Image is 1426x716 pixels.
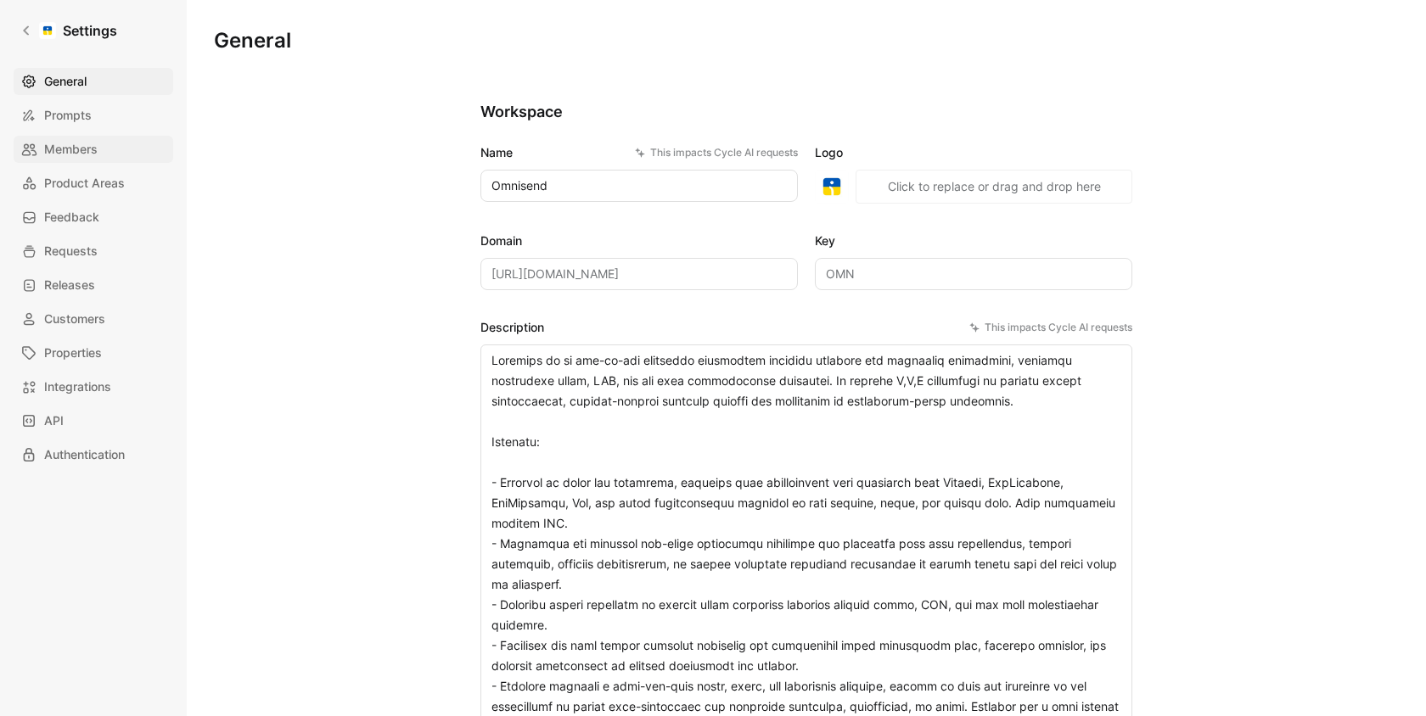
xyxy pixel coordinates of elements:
div: This impacts Cycle AI requests [969,319,1132,336]
label: Name [480,143,798,163]
label: Description [480,317,1132,338]
a: Members [14,136,173,163]
input: Some placeholder [480,258,798,290]
a: Releases [14,271,173,299]
h1: Settings [63,20,117,41]
span: Releases [44,275,95,295]
span: Properties [44,343,102,363]
span: Product Areas [44,173,125,193]
label: Domain [480,231,798,251]
label: Key [815,231,1132,251]
span: API [44,411,64,431]
a: Requests [14,238,173,265]
a: Prompts [14,102,173,129]
span: Prompts [44,105,92,126]
span: Customers [44,309,105,329]
a: General [14,68,173,95]
a: Settings [14,14,124,48]
span: Feedback [44,207,99,227]
a: Product Areas [14,170,173,197]
a: API [14,407,173,434]
span: General [44,71,87,92]
a: Properties [14,339,173,366]
div: This impacts Cycle AI requests [635,144,798,161]
h1: General [214,27,291,54]
a: Feedback [14,204,173,231]
img: logo [815,170,849,204]
button: Click to replace or drag and drop here [856,170,1132,204]
label: Logo [815,143,1132,163]
a: Integrations [14,373,173,400]
span: Authentication [44,445,125,465]
a: Customers [14,305,173,333]
a: Authentication [14,441,173,468]
span: Members [44,139,98,159]
h2: Workspace [480,102,1132,122]
span: Integrations [44,377,111,397]
span: Requests [44,241,98,261]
